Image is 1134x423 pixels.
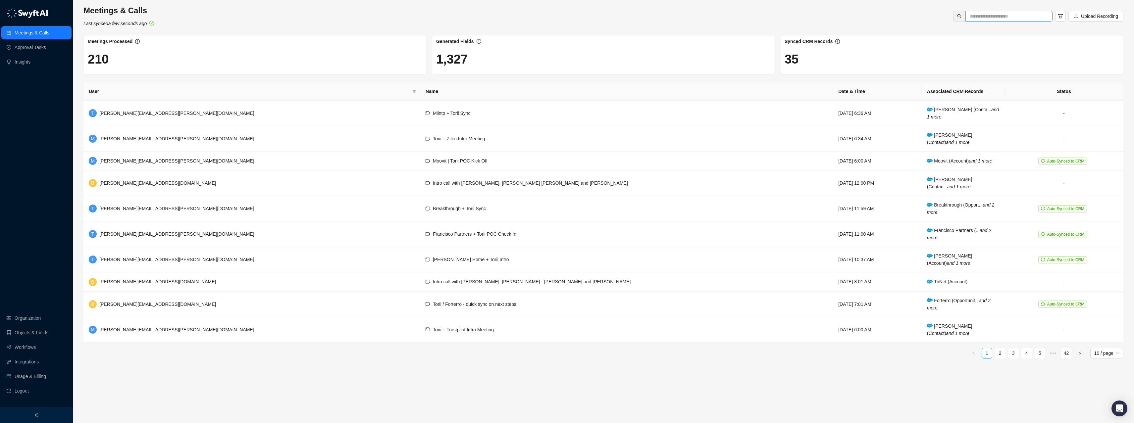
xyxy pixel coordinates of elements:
span: upload [1074,14,1078,19]
span: Generated Fields [436,39,474,44]
i: and 1 more [969,158,992,164]
span: Synced CRM Records [785,39,833,44]
span: Moovit (Account) [927,158,992,164]
li: 1 [982,348,992,358]
td: - [1005,126,1123,152]
span: Auto-Synced to CRM [1047,159,1085,164]
span: [PERSON_NAME][EMAIL_ADDRESS][DOMAIN_NAME] [99,302,216,307]
a: Approval Tasks [15,41,46,54]
a: 1 [982,348,992,358]
span: Auto-Synced to CRM [1047,258,1085,262]
span: [PERSON_NAME] (Conta... [927,107,999,119]
td: - [1005,101,1123,126]
td: - [1005,272,1123,291]
li: 4 [1021,348,1032,358]
th: Name [420,82,833,101]
button: Upload Recording [1068,11,1123,22]
i: and 1 more [947,184,971,189]
li: 3 [1008,348,1019,358]
span: B [91,179,94,187]
span: [PERSON_NAME][EMAIL_ADDRESS][DOMAIN_NAME] [99,279,216,284]
th: Status [1005,82,1123,101]
span: [PERSON_NAME][EMAIL_ADDRESS][PERSON_NAME][DOMAIN_NAME] [99,111,254,116]
span: filter [1058,14,1063,19]
span: Moovit | Torii POC Kick Off [433,158,488,164]
span: sync [1041,232,1045,236]
span: M [91,157,95,164]
span: sync [1041,207,1045,211]
span: video-camera [426,327,430,332]
span: video-camera [426,302,430,306]
td: - [1005,170,1123,196]
span: [PERSON_NAME][EMAIL_ADDRESS][DOMAIN_NAME] [99,180,216,186]
i: and 1 more [927,107,999,119]
a: 5 [1035,348,1045,358]
a: 3 [1008,348,1018,358]
a: Insights [15,55,30,69]
span: sync [1041,159,1045,163]
li: Next 5 Pages [1048,348,1058,358]
span: ••• [1048,348,1058,358]
i: Last synced a few seconds ago [83,21,147,26]
th: Associated CRM Records [922,82,1005,101]
span: logout [7,389,11,393]
span: Auto-Synced to CRM [1047,232,1085,237]
span: [PERSON_NAME] (Account) [927,253,972,266]
span: [PERSON_NAME][EMAIL_ADDRESS][PERSON_NAME][DOMAIN_NAME] [99,327,254,332]
a: Meetings & Calls [15,26,49,39]
span: 10 / page [1094,348,1119,358]
img: logo-05li4sbe.png [7,8,48,18]
button: left [968,348,979,358]
i: and 1 more [947,260,970,266]
span: check-circle [149,21,154,25]
i: and 2 more [927,298,991,310]
span: info-circle [135,39,140,44]
td: [DATE] 10:37 AM [833,247,922,272]
span: B [91,278,94,286]
span: T [91,110,94,117]
span: B [91,301,94,308]
td: [DATE] 6:36 AM [833,101,922,126]
h1: 35 [785,52,1119,67]
li: 5 [1035,348,1045,358]
span: Torii + Zitec Intro Meeting [433,136,485,141]
a: Usage & Billing [15,370,46,383]
td: - [1005,317,1123,343]
span: filter [412,89,416,93]
th: Date & Time [833,82,922,101]
div: Page Size [1090,348,1123,358]
span: TriNet (Account) [927,279,968,284]
span: Auto-Synced to CRM [1047,302,1085,306]
span: T [91,256,94,263]
li: 42 [1061,348,1072,358]
li: 2 [995,348,1005,358]
span: [PERSON_NAME][EMAIL_ADDRESS][PERSON_NAME][DOMAIN_NAME] [99,158,254,164]
span: video-camera [426,257,430,262]
h1: 1,327 [436,52,771,67]
a: Workflows [15,341,36,354]
td: [DATE] 8:01 AM [833,272,922,291]
td: [DATE] 11:00 AM [833,221,922,247]
span: left [34,413,39,417]
span: T [91,230,94,238]
i: and 1 more [946,140,969,145]
span: [PERSON_NAME][EMAIL_ADDRESS][PERSON_NAME][DOMAIN_NAME] [99,206,254,211]
td: [DATE] 6:00 AM [833,152,922,170]
td: [DATE] 6:00 AM [833,317,922,343]
span: video-camera [426,159,430,163]
span: Intro call with [PERSON_NAME]: [PERSON_NAME] - [PERSON_NAME] and [PERSON_NAME] [433,279,631,284]
span: video-camera [426,181,430,185]
a: 4 [1022,348,1032,358]
span: Miinto + Torii Sync [433,111,471,116]
span: [PERSON_NAME] Home + Torii Intro [433,257,509,262]
span: video-camera [426,136,430,141]
span: Francisco Partners (... [927,228,991,240]
span: Torii + Trustpilot Intro Meeting [433,327,494,332]
span: Intro call with [PERSON_NAME]: [PERSON_NAME] [PERSON_NAME] and [PERSON_NAME] [433,180,628,186]
span: Breakthrough + Torii Sync [433,206,486,211]
span: T [91,205,94,212]
td: [DATE] 6:34 AM [833,126,922,152]
span: M [91,135,95,142]
span: Meetings Processed [88,39,132,44]
a: Integrations [15,355,39,368]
